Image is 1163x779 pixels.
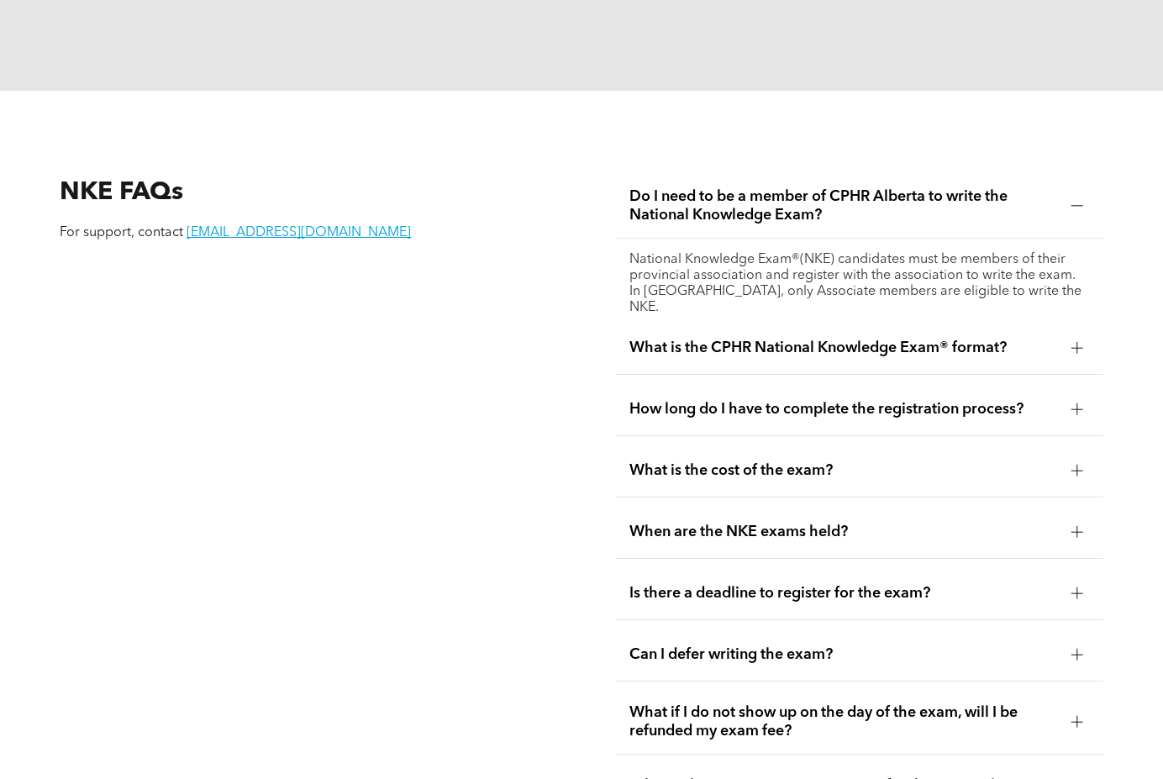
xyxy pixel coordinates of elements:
span: Do I need to be a member of CPHR Alberta to write the National Knowledge Exam? [629,187,1057,224]
span: How long do I have to complete the registration process? [629,400,1057,418]
span: Can I defer writing the exam? [629,645,1057,664]
span: What if I do not show up on the day of the exam, will I be refunded my exam fee? [629,703,1057,740]
span: What is the cost of the exam? [629,461,1057,480]
span: What is the CPHR National Knowledge Exam® format? [629,339,1057,357]
span: When are the NKE exams held? [629,523,1057,541]
span: Is there a deadline to register for the exam? [629,584,1057,603]
a: [EMAIL_ADDRESS][DOMAIN_NAME] [187,226,411,239]
p: National Knowledge Exam®(NKE) candidates must be members of their provincial association and regi... [629,252,1089,316]
span: For support, contact [60,226,183,239]
span: NKE FAQs [60,180,183,205]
